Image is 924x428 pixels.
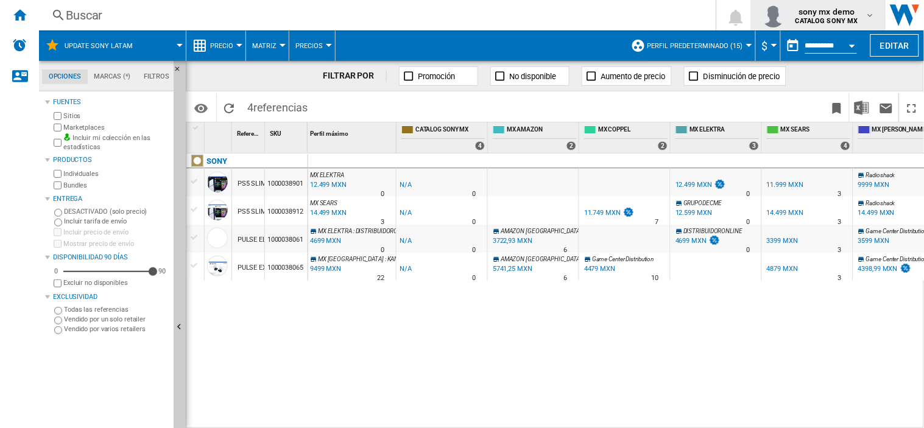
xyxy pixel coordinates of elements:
div: 9999 MXN [858,181,889,189]
div: Última actualización : miércoles, 13 de agosto de 2025 7:24 [308,207,347,219]
div: 3599 MXN [856,235,889,247]
span: SKU [270,130,281,137]
div: PULSE ELITE WHITE [238,226,298,254]
div: MX ELEKTRA 3 offers sold by MX ELEKTRA [673,122,761,153]
button: Enviar este reporte por correo electrónico [874,93,898,122]
div: N/A [400,207,412,219]
input: Individuales [54,170,62,178]
span: : DISTRIBUIDORONLINE [353,228,415,234]
button: $ [762,30,774,61]
span: MX COPPEL [598,125,668,136]
div: 11.749 MXN [582,207,635,219]
div: MX SEARS 4 offers sold by MX SEARS [764,122,853,153]
span: Disminución de precio [703,72,780,81]
div: Sort None [207,122,231,141]
div: 0 [51,267,61,276]
span: Precios [295,42,323,50]
input: Bundles [54,181,62,189]
span: GRUPODECME [683,200,722,206]
div: 4479 MXN [584,265,615,273]
img: promotionV3.png [622,207,635,217]
div: 14.499 MXN [858,209,895,217]
div: Referencia Sort None [235,122,264,141]
div: 1000038061 [265,225,308,253]
div: 4398,99 MXN [858,265,898,273]
div: Tiempo de entrega : 0 día [472,244,476,256]
div: Tiempo de entrega : 7 días [655,216,658,228]
img: promotionV3.png [714,179,726,189]
div: Productos [53,155,169,165]
div: 3599 MXN [858,237,889,245]
div: Tiempo de entrega : 3 días [838,216,841,228]
div: 3399 MXN [765,235,798,247]
button: Descargar en Excel [850,93,874,122]
div: Tiempo de entrega : 0 día [472,272,476,284]
div: 4879 MXN [767,265,798,273]
input: Todas las referencias [54,307,62,315]
div: Buscar [66,7,684,24]
button: md-calendar [781,33,805,58]
input: Marketplaces [54,124,62,132]
div: 3722,93 MXN [491,235,532,247]
div: Tiempo de entrega : 6 días [563,244,567,256]
button: Maximizar [900,93,924,122]
div: 12.599 MXN [675,209,712,217]
label: Mostrar precio de envío [63,239,169,248]
img: promotionV3.png [900,263,912,273]
span: MX [GEOGRAPHIC_DATA] [318,256,384,262]
div: 11.999 MXN [765,179,803,191]
div: MX COPPEL 2 offers sold by MX COPPEL [582,122,670,153]
div: Entrega [53,194,169,204]
div: Tiempo de entrega : 6 días [563,272,567,284]
div: Tiempo de entrega : 0 día [472,188,476,200]
div: Tiempo de entrega : 3 días [838,244,841,256]
div: 4 offers sold by MX SEARS [841,141,850,150]
input: Mostrar precio de envío [54,279,62,287]
span: Aumento de precio [601,72,665,81]
input: DESACTIVADO (solo precio) [54,209,62,217]
span: MX SEARS [781,125,850,136]
div: 12.599 MXN [674,207,712,219]
div: Perfil máximo Sort None [308,122,396,141]
div: 4699 MXN [675,237,707,245]
button: Marcar este reporte [825,93,849,122]
span: Matriz [252,42,277,50]
div: MX AMAZON 2 offers sold by MX AMAZON [490,122,579,153]
div: Tiempo de entrega : 0 día [746,188,750,200]
button: Opciones [189,97,213,119]
div: PULSE EXPLORE WHITE [238,254,309,282]
div: 4 offers sold by CATALOG SONY MX [475,141,485,150]
span: Referencia [237,130,266,137]
img: promotionV3.png [708,235,721,245]
span: MX AMAZON [507,125,576,136]
div: 11.999 MXN [767,181,803,189]
div: CATALOG SONY MX 4 offers sold by CATALOG SONY MX [399,122,487,153]
div: 90 [155,267,169,276]
input: Incluir mi colección en las estadísticas [54,135,62,150]
div: 1000038065 [265,253,308,281]
div: Disponibilidad 90 Días [53,253,169,262]
span: MX SEARS [310,200,337,206]
button: UPDATE SONY LATAM [65,30,145,61]
button: Matriz [252,30,283,61]
div: Última actualización : miércoles, 13 de agosto de 2025 4:41 [308,235,341,247]
button: Editar [870,34,919,57]
span: Perfil predeterminado (15) [647,42,743,50]
span: Perfil máximo [310,130,348,137]
label: Individuales [63,169,169,178]
div: N/A [400,235,412,247]
label: DESACTIVADO (solo precio) [64,207,169,216]
span: MX ELEKTRA [689,125,759,136]
div: Precio [192,30,239,61]
span: MX ELEKTRA [310,172,344,178]
div: PS5 SLIM WHITE 1TB PACK RETURNAL RATCHET AND CLANK [238,198,424,226]
span: CATALOG SONY MX [415,125,485,136]
input: Vendido por un solo retailer [54,317,62,325]
img: profile.jpg [761,3,786,27]
div: 5741,25 MXN [493,265,532,273]
md-tab-item: Marcas (*) [88,69,138,84]
div: 14.499 MXN [765,207,803,219]
div: Sort None [235,122,264,141]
